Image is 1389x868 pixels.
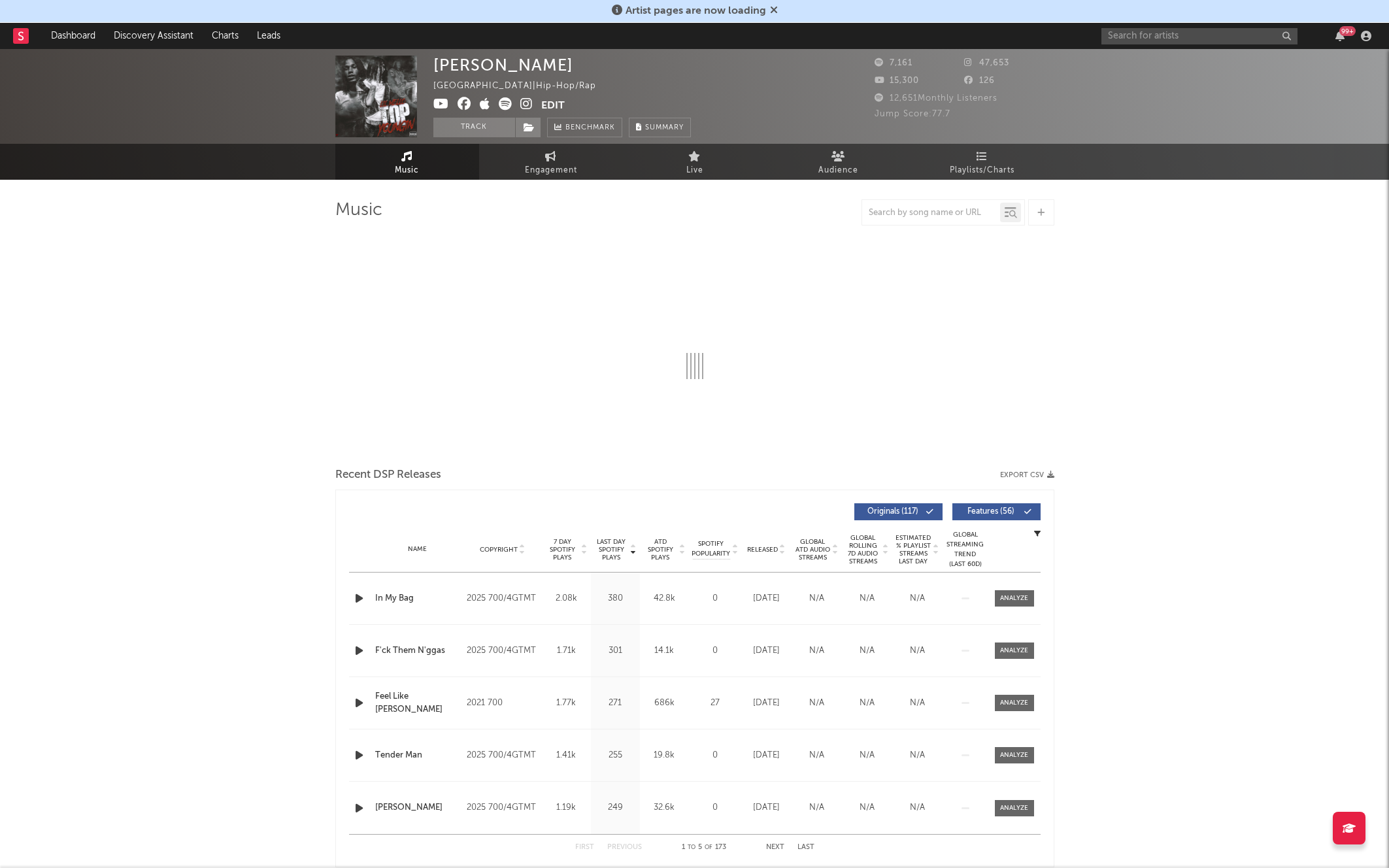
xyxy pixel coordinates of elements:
a: Engagement [479,144,623,180]
div: N/A [795,749,839,762]
div: N/A [845,592,889,605]
div: 99 + [1339,26,1356,36]
button: Track [433,118,515,137]
div: 0 [692,801,738,814]
span: Playlists/Charts [950,163,1014,178]
div: 686k [643,697,686,710]
button: 99+ [1335,31,1345,41]
a: [PERSON_NAME] [375,801,461,814]
a: Live [623,144,767,180]
button: Export CSV [1000,471,1054,479]
button: Originals(117) [854,503,943,520]
div: 1 5 173 [668,840,740,856]
div: [PERSON_NAME] [433,56,573,75]
div: F'ck Them N'ggas [375,644,461,658]
span: 7,161 [875,59,912,67]
span: Recent DSP Releases [335,467,441,483]
div: N/A [845,697,889,710]
div: 32.6k [643,801,686,814]
div: 27 [692,697,738,710]
div: 2.08k [545,592,588,605]
span: Originals ( 117 ) [863,508,923,516]
span: 47,653 [964,59,1009,67]
div: Global Streaming Trend (Last 60D) [946,530,985,569]
div: [DATE] [745,644,788,658]
span: Released [747,546,778,554]
button: Next [766,844,784,851]
div: [DATE] [745,592,788,605]
span: Artist pages are now loading [626,6,766,16]
span: Summary [645,124,684,131]
div: N/A [845,749,889,762]
div: N/A [795,644,839,658]
div: Feel Like [PERSON_NAME] [375,690,461,716]
input: Search for artists [1101,28,1297,44]
div: N/A [795,697,839,710]
div: 42.8k [643,592,686,605]
div: [GEOGRAPHIC_DATA] | Hip-Hop/Rap [433,78,611,94]
span: Last Day Spotify Plays [594,538,629,561]
div: N/A [895,644,939,658]
a: Dashboard [42,23,105,49]
div: 1.77k [545,697,588,710]
span: Benchmark [565,120,615,136]
span: Global Rolling 7D Audio Streams [845,534,881,565]
div: 0 [692,644,738,658]
button: Previous [607,844,642,851]
div: [DATE] [745,697,788,710]
span: Copyright [480,546,518,554]
span: Engagement [525,163,577,178]
div: 249 [594,801,637,814]
span: Jump Score: 77.7 [875,110,950,118]
a: Benchmark [547,118,622,137]
a: Audience [767,144,911,180]
div: 2025 700/4GTMT [467,748,538,763]
button: Last [797,844,814,851]
div: N/A [845,801,889,814]
span: Estimated % Playlist Streams Last Day [895,534,931,565]
button: First [575,844,594,851]
span: Audience [818,163,858,178]
button: Features(56) [952,503,1041,520]
div: N/A [795,801,839,814]
span: 7 Day Spotify Plays [545,538,580,561]
a: Tender Man [375,749,461,762]
div: N/A [895,801,939,814]
span: Live [686,163,703,178]
span: Music [395,163,419,178]
div: N/A [895,592,939,605]
div: 271 [594,697,637,710]
div: Name [375,544,461,554]
div: 2025 700/4GTMT [467,643,538,659]
div: 2025 700/4GTMT [467,591,538,607]
div: 2021 700 [467,695,538,711]
div: N/A [895,749,939,762]
div: 301 [594,644,637,658]
span: Global ATD Audio Streams [795,538,831,561]
div: N/A [795,592,839,605]
a: Music [335,144,479,180]
a: Discovery Assistant [105,23,203,49]
div: N/A [845,644,889,658]
div: [DATE] [745,749,788,762]
div: 1.71k [545,644,588,658]
a: In My Bag [375,592,461,605]
span: Dismiss [770,6,778,16]
div: 2025 700/4GTMT [467,800,538,816]
button: Edit [541,97,565,114]
span: of [705,844,712,850]
div: 1.41k [545,749,588,762]
a: Charts [203,23,248,49]
div: 14.1k [643,644,686,658]
span: Spotify Popularity [692,539,730,559]
span: 126 [964,76,995,85]
div: [DATE] [745,801,788,814]
input: Search by song name or URL [862,208,1000,218]
a: Playlists/Charts [911,144,1054,180]
span: Features ( 56 ) [961,508,1021,516]
span: 12,651 Monthly Listeners [875,94,997,103]
span: ATD Spotify Plays [643,538,678,561]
